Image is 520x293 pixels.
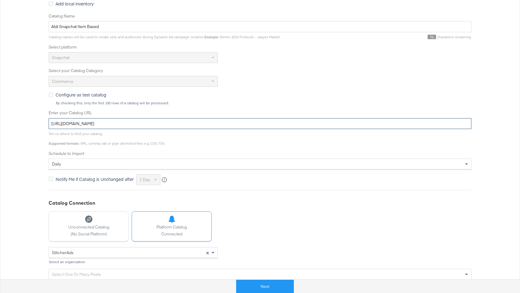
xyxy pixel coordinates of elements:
input: Name your catalog e.g. My Dynamic Product Catalog [49,21,471,32]
span: Clear value [205,247,210,258]
span: Notify Me if Catalog is Unchanged after [56,176,134,182]
span: Unconnected Catalog [68,224,109,230]
label: Enter your Catalog URL [49,110,471,116]
label: Catalog Name [49,13,471,19]
span: × [206,250,209,255]
span: 76 [428,35,436,39]
span: daily [52,161,61,167]
strong: Example [204,35,218,39]
div: By checking this, only the first 100 rows of a catalog will be processed. [56,101,471,105]
span: (No Social Platform) [68,231,109,237]
button: Platform CatalogConnected [132,211,212,241]
span: Connected [156,231,187,237]
button: Unconnected Catalog(No Social Platform) [49,211,129,241]
span: Platform Catalog [156,224,187,230]
span: Add local inventory [56,1,94,7]
input: Enter Catalog URL, e.g. http://www.example.com/products.xml [49,118,471,129]
span: Commerce [52,79,73,84]
label: Select your Catalog Category [49,68,471,74]
strong: Supported formats [49,141,79,146]
div: characters remaining [280,35,471,39]
label: Schedule to Import [49,151,471,156]
label: Select platform [49,44,471,50]
div: Catalog Connection [49,200,471,206]
span: Snapchat [52,55,69,60]
div: Select an organization [49,260,218,264]
span: 1 day [140,177,150,182]
div: Select one or many pixels [49,269,471,279]
span: StitcherAds [52,250,74,255]
span: Configure as test catalog [56,92,106,98]
span: Tell us where to find your catalog. : XML, comma, tab or pipe delimited files e.g. CSV, TSV. [49,131,165,146]
span: Catalog names will be used to create sets and audiences during Dynamic Ad campaign creation. : Wi... [49,35,280,39]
